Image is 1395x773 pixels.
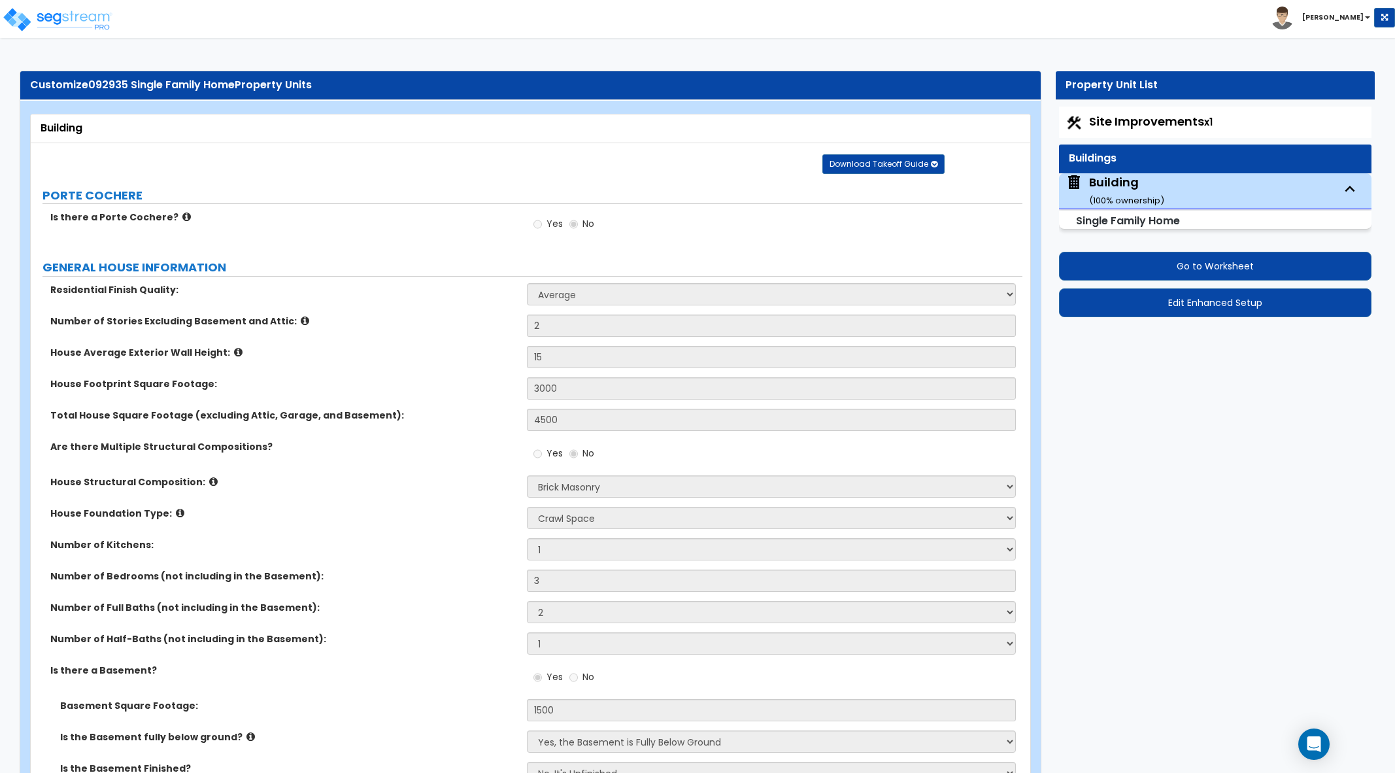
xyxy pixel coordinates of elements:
span: Yes [546,670,563,683]
i: click for more info! [301,316,309,326]
label: Residential Finish Quality: [50,283,517,296]
input: No [569,670,578,685]
span: Download Takeoff Guide [830,158,928,169]
span: 092935 Single Family Home [88,77,235,92]
input: No [569,447,578,461]
input: Yes [533,217,542,232]
small: ( 100 % ownership) [1089,194,1164,207]
label: House Average Exterior Wall Height: [50,346,517,359]
span: Site Improvements [1089,113,1213,129]
label: GENERAL HOUSE INFORMATION [42,259,1022,276]
label: Is there a Basement? [50,664,517,677]
img: avatar.png [1271,7,1294,29]
i: click for more info! [176,508,184,518]
span: Yes [546,447,563,460]
input: Yes [533,670,542,685]
i: click for more info! [209,477,218,487]
label: Total House Square Footage (excluding Attic, Garage, and Basement): [50,409,517,422]
div: Building [41,121,1020,136]
div: Open Intercom Messenger [1298,729,1330,760]
button: Edit Enhanced Setup [1059,288,1372,317]
span: Building [1066,174,1164,207]
i: click for more info! [234,347,243,357]
input: Yes [533,447,542,461]
i: click for more info! [246,732,255,742]
span: No [582,447,594,460]
span: No [582,217,594,230]
div: Customize Property Units [30,78,1031,93]
label: Number of Stories Excluding Basement and Attic: [50,315,517,328]
div: Property Unit List [1066,78,1366,93]
label: Number of Kitchens: [50,538,517,551]
label: House Footprint Square Footage: [50,377,517,390]
small: x1 [1204,115,1213,129]
input: No [569,217,578,232]
label: Are there Multiple Structural Compositions? [50,440,517,453]
span: No [582,670,594,683]
div: Building [1089,174,1164,207]
label: Basement Square Footage: [60,699,517,712]
button: Go to Worksheet [1059,252,1372,281]
label: PORTE COCHERE [42,187,1022,204]
small: Single Family Home [1076,213,1180,228]
label: Number of Full Baths (not including in the Basement): [50,601,517,614]
b: [PERSON_NAME] [1302,12,1364,22]
i: click for more info! [182,212,191,222]
button: Download Takeoff Guide [822,154,945,174]
img: building.svg [1066,174,1083,191]
label: House Structural Composition: [50,475,517,489]
img: logo_pro_r.png [2,7,113,33]
label: Is there a Porte Cochere? [50,211,517,224]
div: Buildings [1069,151,1362,166]
label: Is the Basement fully below ground? [60,730,517,744]
label: Number of Half-Baths (not including in the Basement): [50,632,517,645]
label: House Foundation Type: [50,507,517,520]
span: Yes [546,217,563,230]
img: Construction.png [1066,114,1083,131]
label: Number of Bedrooms (not including in the Basement): [50,570,517,583]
